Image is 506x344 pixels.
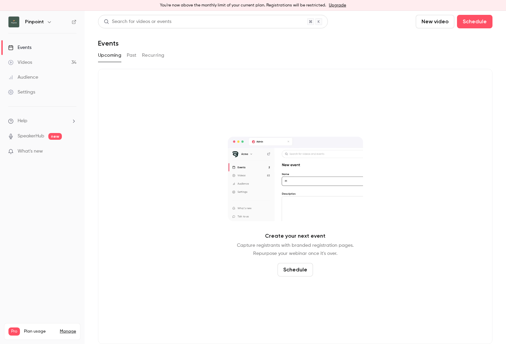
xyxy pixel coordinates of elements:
[8,89,35,96] div: Settings
[457,15,492,28] button: Schedule
[18,133,44,140] a: SpeakerHub
[25,19,44,25] h6: Pinpoint
[8,44,31,51] div: Events
[68,149,76,155] iframe: Noticeable Trigger
[98,39,119,47] h1: Events
[18,148,43,155] span: What's new
[8,74,38,81] div: Audience
[48,133,62,140] span: new
[60,329,76,334] a: Manage
[127,50,137,61] button: Past
[98,50,121,61] button: Upcoming
[8,59,32,66] div: Videos
[265,232,326,240] p: Create your next event
[142,50,165,61] button: Recurring
[24,329,56,334] span: Plan usage
[8,327,20,336] span: Pro
[104,18,171,25] div: Search for videos or events
[8,117,76,125] li: help-dropdown-opener
[278,263,313,276] button: Schedule
[18,117,27,125] span: Help
[416,15,454,28] button: New video
[329,3,346,8] a: Upgrade
[8,17,19,27] img: Pinpoint
[237,241,354,258] p: Capture registrants with branded registration pages. Repurpose your webinar once it's over.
